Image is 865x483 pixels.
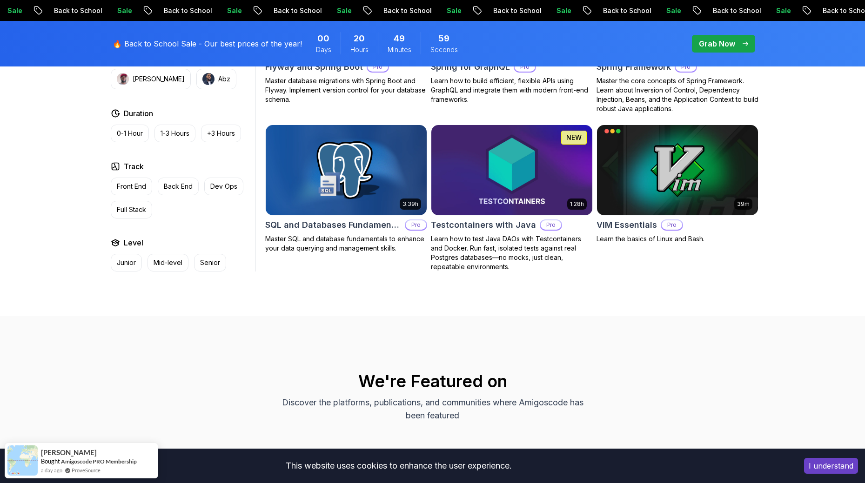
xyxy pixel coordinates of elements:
h2: VIM Essentials [597,218,657,232]
a: VIM Essentials card39mVIM EssentialsProLearn the basics of Linux and Bash. [597,125,758,244]
p: Sale [94,6,124,15]
span: 49 Minutes [394,32,405,45]
p: Master SQL and database fundamentals to enhance your data querying and management skills. [265,234,427,253]
span: Days [316,45,331,54]
span: 20 Hours [354,32,365,45]
button: Front End [111,178,152,195]
p: Back to School [251,6,314,15]
p: Sale [534,6,563,15]
img: instructor img [117,73,129,85]
p: +3 Hours [207,129,235,138]
p: Back to School [361,6,424,15]
button: Mid-level [148,254,188,271]
p: Learn how to build efficient, flexible APIs using GraphQL and integrate them with modern front-en... [431,76,593,104]
h2: SQL and Databases Fundamentals [265,218,401,232]
button: Junior [111,254,142,271]
span: a day ago [41,466,62,474]
p: Front End [117,182,146,191]
button: 0-1 Hour [111,125,149,142]
p: Pro [541,220,561,230]
img: VIM Essentials card [597,125,758,215]
p: Sale [424,6,454,15]
a: ProveSource [72,466,101,474]
p: Pro [676,62,696,72]
button: Senior [194,254,226,271]
p: 3.39h [402,200,418,208]
p: Learn the basics of Linux and Bash. [597,234,758,244]
p: Full Stack [117,205,146,214]
a: Amigoscode PRO Membership [61,458,137,465]
img: SQL and Databases Fundamentals card [266,125,427,215]
p: 39m [737,200,750,208]
p: Back to School [800,6,863,15]
button: Dev Ops [204,178,243,195]
p: Mid-level [154,258,182,267]
span: Hours [350,45,369,54]
p: Discover the platforms, publications, and communities where Amigoscode has been featured [276,396,589,422]
span: Bought [41,457,60,465]
h2: Duration [124,108,153,119]
p: Pro [406,220,426,230]
h2: Testcontainers with Java [431,218,536,232]
p: Sale [314,6,344,15]
h2: Level [124,237,143,248]
h2: Spring Framework [597,60,671,73]
p: Sale [753,6,783,15]
p: Back to School [141,6,204,15]
img: Testcontainers with Java card [427,123,596,217]
div: This website uses cookies to enhance the user experience. [7,456,790,476]
p: 1.28h [570,200,584,208]
span: Minutes [388,45,411,54]
p: Pro [515,62,535,72]
a: Testcontainers with Java card1.28hNEWTestcontainers with JavaProLearn how to test Java DAOs with ... [431,125,593,271]
p: Back End [164,182,193,191]
button: Accept cookies [804,458,858,474]
img: instructor img [202,73,215,85]
p: Back to School [690,6,753,15]
h2: Flyway and Spring Boot [265,60,363,73]
p: Junior [117,258,136,267]
p: Back to School [470,6,534,15]
span: 0 Days [317,32,329,45]
p: Learn how to test Java DAOs with Testcontainers and Docker. Run fast, isolated tests against real... [431,234,593,271]
img: provesource social proof notification image [7,445,38,476]
h2: Track [124,161,144,172]
p: Sale [644,6,673,15]
p: Senior [200,258,220,267]
button: 1-3 Hours [154,125,195,142]
p: Back to School [580,6,644,15]
button: Back End [158,178,199,195]
button: +3 Hours [201,125,241,142]
button: Full Stack [111,201,152,218]
p: 1-3 Hours [161,129,189,138]
span: Seconds [430,45,458,54]
p: Back to School [31,6,94,15]
p: Grab Now [699,38,735,49]
p: 🔥 Back to School Sale - Our best prices of the year! [113,38,302,49]
span: [PERSON_NAME] [41,449,97,457]
span: 59 Seconds [438,32,449,45]
p: Dev Ops [210,182,237,191]
button: instructor img[PERSON_NAME] [111,69,191,89]
h2: We're Featured on [107,372,758,390]
button: instructor imgAbz [196,69,236,89]
p: Master the core concepts of Spring Framework. Learn about Inversion of Control, Dependency Inject... [597,76,758,113]
a: SQL and Databases Fundamentals card3.39hSQL and Databases FundamentalsProMaster SQL and database ... [265,125,427,253]
h2: Spring for GraphQL [431,60,510,73]
p: Pro [368,62,388,72]
p: [PERSON_NAME] [133,74,185,84]
p: NEW [566,133,582,142]
p: 0-1 Hour [117,129,143,138]
p: Pro [662,220,682,230]
p: Abz [218,74,230,84]
p: Sale [204,6,234,15]
p: Master database migrations with Spring Boot and Flyway. Implement version control for your databa... [265,76,427,104]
